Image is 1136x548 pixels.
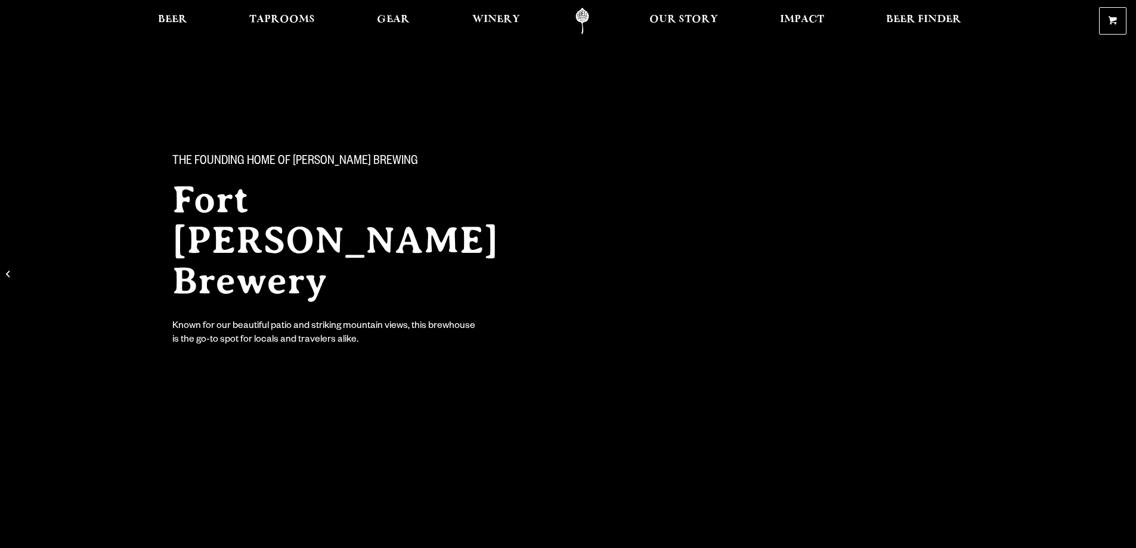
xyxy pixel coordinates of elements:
[249,15,315,24] span: Taprooms
[158,15,187,24] span: Beer
[369,8,417,35] a: Gear
[242,8,323,35] a: Taprooms
[878,8,969,35] a: Beer Finder
[172,154,418,170] span: The Founding Home of [PERSON_NAME] Brewing
[780,15,824,24] span: Impact
[172,320,478,348] div: Known for our beautiful patio and striking mountain views, this brewhouse is the go-to spot for l...
[472,15,520,24] span: Winery
[560,8,605,35] a: Odell Home
[649,15,718,24] span: Our Story
[772,8,832,35] a: Impact
[377,15,410,24] span: Gear
[172,179,544,301] h2: Fort [PERSON_NAME] Brewery
[150,8,195,35] a: Beer
[642,8,726,35] a: Our Story
[465,8,528,35] a: Winery
[886,15,961,24] span: Beer Finder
